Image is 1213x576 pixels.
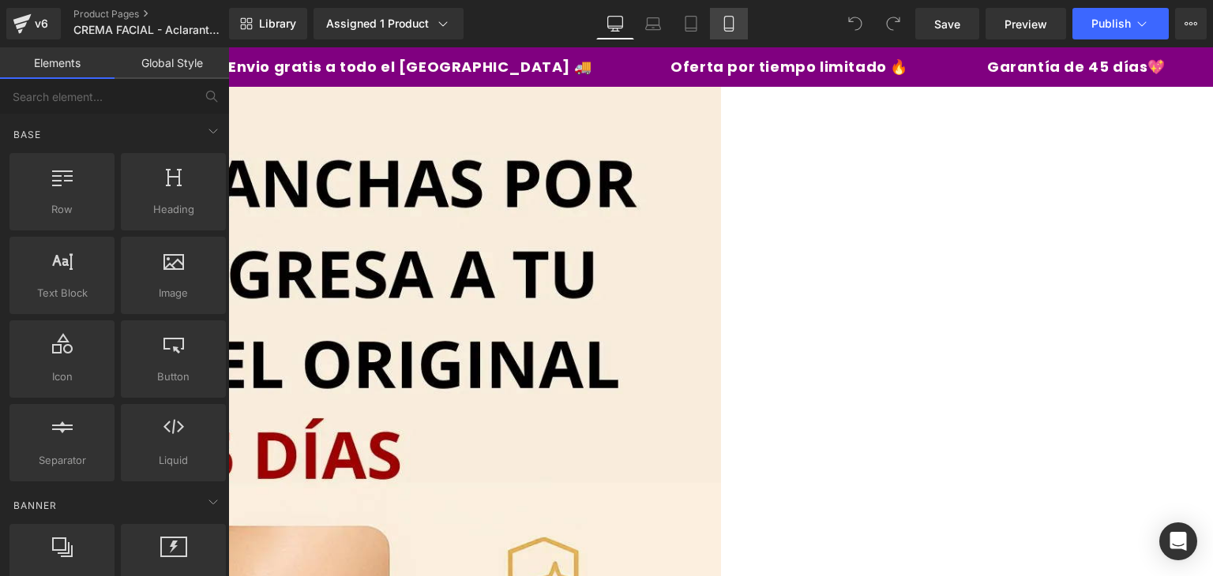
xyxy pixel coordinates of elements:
button: Undo [839,8,871,39]
span: Icon [14,368,110,385]
span: Liquid [126,452,221,469]
span: CREMA FACIAL - Aclarante de arroz [PERSON_NAME] [73,24,225,36]
a: Product Pages [73,8,255,21]
span: Publish [1091,17,1131,30]
a: Mobile [710,8,748,39]
button: More [1175,8,1207,39]
a: Global Style [115,47,229,79]
a: Preview [986,8,1066,39]
a: Desktop [596,8,634,39]
p: Garantía de 45 días💖 [733,13,911,27]
span: Preview [1005,16,1047,32]
span: Text Block [14,285,110,301]
div: v6 [32,13,51,34]
span: Save [934,16,960,32]
span: Banner [12,498,58,513]
span: Image [126,285,221,301]
div: Assigned 1 Product [326,16,451,32]
span: Separator [14,452,110,469]
button: Publish [1072,8,1169,39]
button: Redo [877,8,909,39]
a: v6 [6,8,61,39]
span: Base [12,127,43,142]
span: Button [126,368,221,385]
div: Open Intercom Messenger [1159,522,1197,560]
span: Heading [126,201,221,218]
p: Oferta por tiempo limitado 🔥 [416,13,654,27]
span: Row [14,201,110,218]
a: Laptop [634,8,672,39]
span: Library [259,17,296,31]
a: Tablet [672,8,710,39]
a: New Library [229,8,307,39]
